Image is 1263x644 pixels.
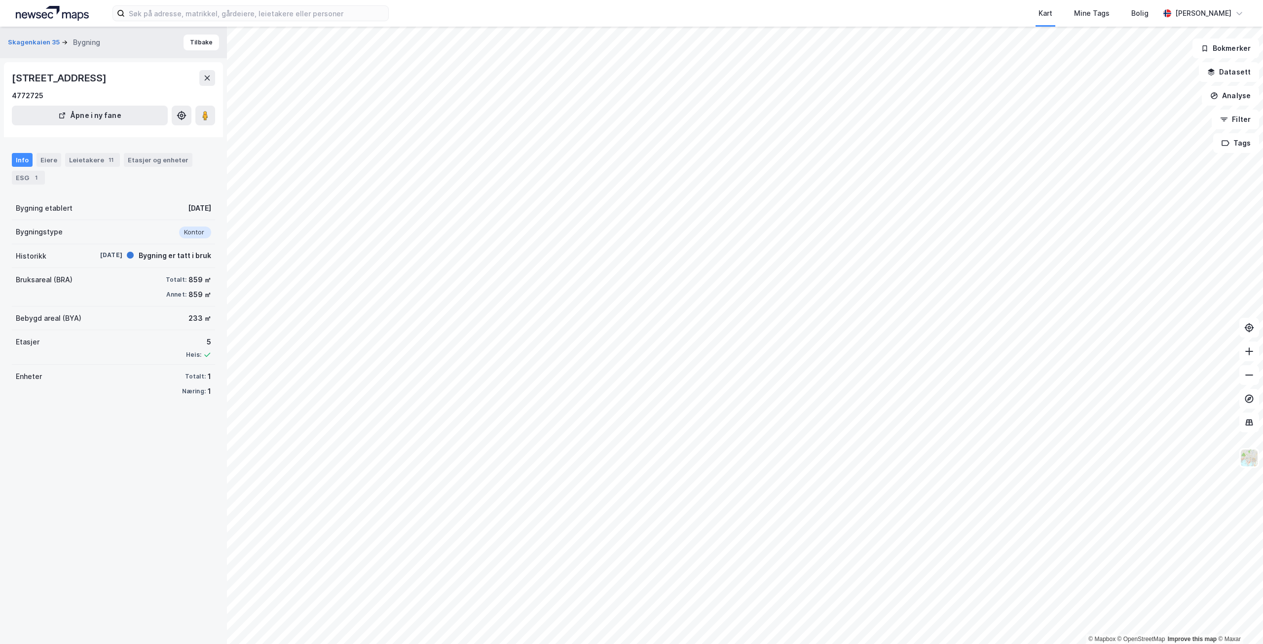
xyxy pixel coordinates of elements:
[208,371,211,382] div: 1
[184,35,219,50] button: Tilbake
[186,351,201,359] div: Heis:
[1192,38,1259,58] button: Bokmerker
[12,153,33,167] div: Info
[166,291,186,299] div: Annet:
[1117,636,1165,643] a: OpenStreetMap
[1214,597,1263,644] iframe: Chat Widget
[12,70,109,86] div: [STREET_ADDRESS]
[12,171,45,185] div: ESG
[16,336,39,348] div: Etasjer
[12,106,168,125] button: Åpne i ny fane
[1214,597,1263,644] div: Kontrollprogram for chat
[128,155,188,164] div: Etasjer og enheter
[1202,86,1259,106] button: Analyse
[188,289,211,301] div: 859 ㎡
[1074,7,1110,19] div: Mine Tags
[1131,7,1149,19] div: Bolig
[8,38,62,47] button: Skagenkaien 35
[16,274,73,286] div: Bruksareal (BRA)
[73,37,100,48] div: Bygning
[188,202,211,214] div: [DATE]
[16,6,89,21] img: logo.a4113a55bc3d86da70a041830d287a7e.svg
[37,153,61,167] div: Eiere
[186,336,211,348] div: 5
[182,387,206,395] div: Næring:
[83,251,122,260] div: [DATE]
[1240,449,1259,467] img: Z
[185,373,206,380] div: Totalt:
[1088,636,1115,643] a: Mapbox
[1039,7,1052,19] div: Kart
[1168,636,1217,643] a: Improve this map
[16,226,63,238] div: Bygningstype
[106,155,116,165] div: 11
[188,312,211,324] div: 233 ㎡
[31,173,41,183] div: 1
[16,371,42,382] div: Enheter
[125,6,388,21] input: Søk på adresse, matrikkel, gårdeiere, leietakere eller personer
[65,153,120,167] div: Leietakere
[208,385,211,397] div: 1
[12,90,43,102] div: 4772725
[16,250,46,262] div: Historikk
[16,312,81,324] div: Bebygd areal (BYA)
[16,202,73,214] div: Bygning etablert
[188,274,211,286] div: 859 ㎡
[1175,7,1231,19] div: [PERSON_NAME]
[1213,133,1259,153] button: Tags
[166,276,186,284] div: Totalt:
[1212,110,1259,129] button: Filter
[1199,62,1259,82] button: Datasett
[139,250,211,262] div: Bygning er tatt i bruk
